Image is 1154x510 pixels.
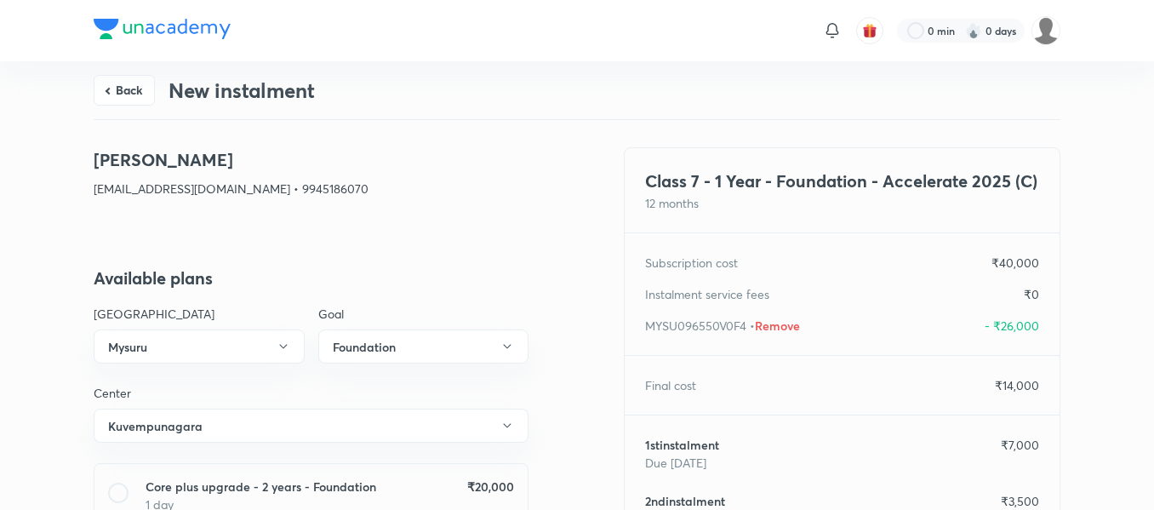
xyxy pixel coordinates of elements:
[856,17,883,44] button: avatar
[645,436,719,454] h6: 1 st instalment
[645,194,1039,212] p: 12 months
[991,254,1039,272] p: ₹ 40,000
[94,266,528,291] h4: Available plans
[645,169,1039,194] h4: Class 7 - 1 Year - Foundation - Accelerate 2025 (C)
[94,19,231,43] a: Company Logo
[94,75,155,106] button: Back
[862,23,877,38] img: avatar
[94,305,305,323] p: [GEOGRAPHIC_DATA]
[645,317,800,335] p: MYSU096550V0F4 •
[985,317,1039,335] p: - ₹26,000
[94,329,305,364] button: Mysuru
[94,180,528,198] p: [EMAIL_ADDRESS][DOMAIN_NAME] • 9945186070
[1001,492,1039,510] p: ₹ 3,500
[645,376,696,394] p: Final cost
[169,78,315,103] h3: New instalment
[467,478,514,496] h6: ₹ 20,000
[995,376,1039,394] p: ₹ 14,000
[755,318,800,334] span: Remove
[645,492,725,510] h6: 2 nd instalment
[94,409,528,443] button: Kuvempunagara
[318,305,529,323] p: Goal
[965,22,982,39] img: streak
[1024,285,1039,303] p: ₹ 0
[1001,436,1039,454] p: ₹ 7,000
[318,329,529,364] button: Foundation
[94,19,231,39] img: Company Logo
[94,384,528,402] p: Center
[645,454,1039,472] p: Due [DATE]
[94,147,528,173] h4: [PERSON_NAME]
[146,478,376,496] h6: Core plus upgrade - 2 years - Foundation
[645,254,738,272] p: Subscription cost
[1031,16,1060,45] img: Devadarshan M
[645,285,769,303] p: Instalment service fees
